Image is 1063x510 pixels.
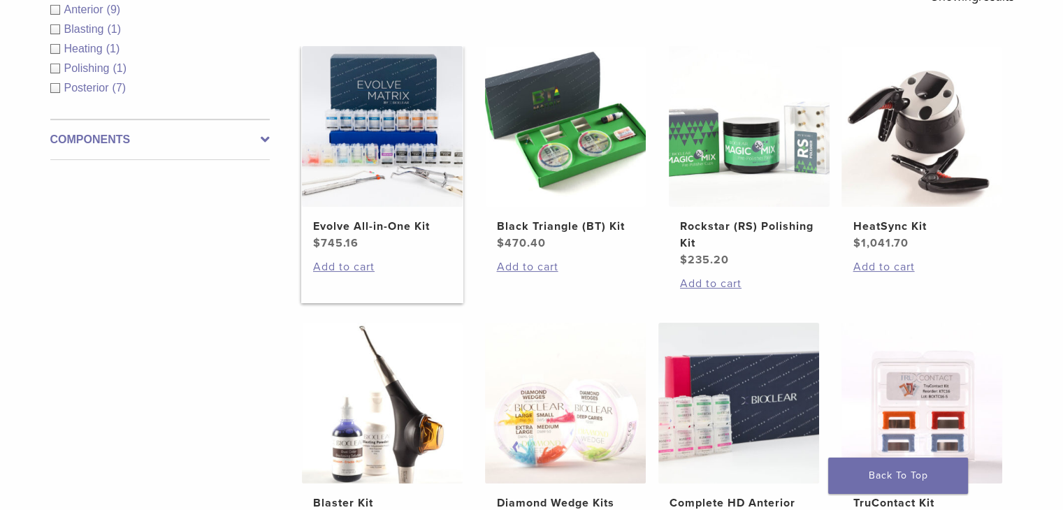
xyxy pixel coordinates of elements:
[302,46,463,207] img: Evolve All-in-One Kit
[113,62,126,74] span: (1)
[313,258,451,275] a: Add to cart: “Evolve All-in-One Kit”
[107,3,121,15] span: (9)
[668,46,831,268] a: Rockstar (RS) Polishing KitRockstar (RS) Polishing Kit $235.20
[496,236,545,250] bdi: 470.40
[841,46,1002,207] img: HeatSync Kit
[669,46,830,207] img: Rockstar (RS) Polishing Kit
[496,236,504,250] span: $
[680,275,818,292] a: Add to cart: “Rockstar (RS) Polishing Kit”
[853,236,908,250] bdi: 1,041.70
[64,3,107,15] span: Anterior
[106,43,120,54] span: (1)
[113,82,126,94] span: (7)
[853,218,991,235] h2: HeatSync Kit
[301,46,464,252] a: Evolve All-in-One KitEvolve All-in-One Kit $745.16
[64,43,106,54] span: Heating
[50,131,270,148] label: Components
[841,46,1004,252] a: HeatSync KitHeatSync Kit $1,041.70
[313,236,359,250] bdi: 745.16
[485,46,646,207] img: Black Triangle (BT) Kit
[107,23,121,35] span: (1)
[841,323,1002,483] img: TruContact Kit
[680,218,818,252] h2: Rockstar (RS) Polishing Kit
[853,258,991,275] a: Add to cart: “HeatSync Kit”
[64,82,113,94] span: Posterior
[313,236,321,250] span: $
[64,23,108,35] span: Blasting
[302,323,463,483] img: Blaster Kit
[853,236,860,250] span: $
[313,218,451,235] h2: Evolve All-in-One Kit
[496,258,635,275] a: Add to cart: “Black Triangle (BT) Kit”
[680,253,729,267] bdi: 235.20
[828,458,968,494] a: Back To Top
[680,253,688,267] span: $
[658,323,819,483] img: Complete HD Anterior Kit
[496,218,635,235] h2: Black Triangle (BT) Kit
[484,46,647,252] a: Black Triangle (BT) KitBlack Triangle (BT) Kit $470.40
[64,62,113,74] span: Polishing
[485,323,646,483] img: Diamond Wedge Kits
